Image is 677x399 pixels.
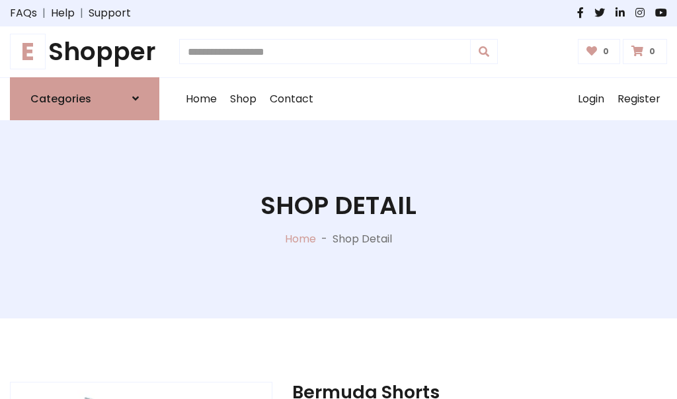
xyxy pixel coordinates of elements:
a: EShopper [10,37,159,67]
h6: Categories [30,92,91,105]
h1: Shopper [10,37,159,67]
a: Categories [10,77,159,120]
a: 0 [623,39,667,64]
p: Shop Detail [333,231,392,247]
a: Help [51,5,75,21]
h1: Shop Detail [260,191,417,221]
a: FAQs [10,5,37,21]
span: E [10,34,46,69]
a: Contact [263,78,320,120]
a: Register [611,78,667,120]
a: Home [179,78,223,120]
span: 0 [600,46,612,57]
span: | [37,5,51,21]
span: | [75,5,89,21]
p: - [316,231,333,247]
a: Home [285,231,316,246]
a: Shop [223,78,263,120]
a: Support [89,5,131,21]
a: Login [571,78,611,120]
span: 0 [646,46,658,57]
a: 0 [578,39,621,64]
